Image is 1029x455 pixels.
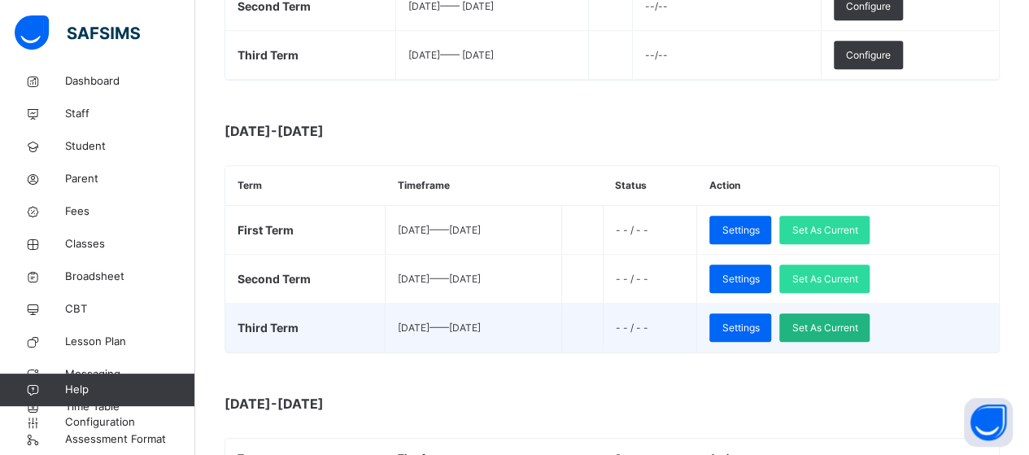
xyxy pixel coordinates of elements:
[791,321,857,335] span: Set As Current
[386,166,562,206] th: Timeframe
[65,414,194,431] span: Configuration
[791,223,857,238] span: Set As Current
[65,73,195,90] span: Dashboard
[65,171,195,187] span: Parent
[632,31,821,80] td: --/--
[791,272,857,287] span: Set As Current
[408,49,494,61] span: [DATE] —— [DATE]
[65,269,195,285] span: Broadsheet
[225,166,386,206] th: Term
[65,301,195,317] span: CBT
[65,138,195,155] span: Student
[238,272,311,286] span: Second Term
[398,273,481,285] span: [DATE] —— [DATE]
[398,322,481,334] span: [DATE] —— [DATE]
[65,203,195,220] span: Fees
[238,48,299,62] span: Third Term
[238,321,299,335] span: Third Term
[398,224,481,236] span: [DATE] —— [DATE]
[722,321,759,335] span: Settings
[846,48,891,63] span: Configure
[697,166,999,206] th: Action
[65,236,195,252] span: Classes
[616,224,648,236] span: - - / - -
[65,382,194,398] span: Help
[603,166,697,206] th: Status
[616,322,648,334] span: - - / - -
[15,15,140,50] img: safsims
[65,366,195,383] span: Messaging
[616,273,648,285] span: - - / - -
[65,431,195,448] span: Assessment Format
[964,398,1013,447] button: Open asap
[225,121,550,141] span: [DATE]-[DATE]
[65,106,195,122] span: Staff
[722,223,759,238] span: Settings
[238,223,294,237] span: First Term
[722,272,759,287] span: Settings
[225,394,550,413] span: [DATE]-[DATE]
[65,334,195,350] span: Lesson Plan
